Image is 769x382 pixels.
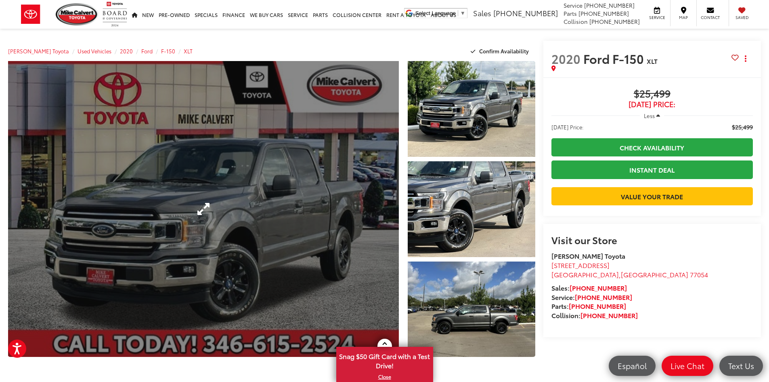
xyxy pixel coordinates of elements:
span: 2020 [551,50,580,67]
a: Value Your Trade [551,187,753,205]
a: [PHONE_NUMBER] [570,283,627,292]
a: Check Availability [551,138,753,156]
span: 77054 [690,270,708,279]
span: Parts [564,9,577,17]
span: Saved [733,15,751,20]
span: [PHONE_NUMBER] [584,1,635,9]
span: [STREET_ADDRESS] [551,260,610,270]
a: Live Chat [662,356,713,376]
img: Mike Calvert Toyota [56,3,98,25]
span: XLT [647,56,658,65]
a: Ford [141,47,153,55]
a: [PHONE_NUMBER] [580,310,638,320]
button: Less [640,108,664,123]
span: [GEOGRAPHIC_DATA] [621,270,688,279]
a: [PERSON_NAME] Toyota [8,47,69,55]
a: 2020 [120,47,133,55]
span: Less [644,112,655,119]
span: Text Us [724,361,758,371]
a: XLT [184,47,193,55]
span: Sales [473,8,491,18]
span: $25,499 [551,88,753,100]
a: Expand Photo 1 [408,61,535,157]
span: dropdown dots [745,55,746,62]
h2: Visit our Store [551,234,753,245]
span: [PHONE_NUMBER] [589,17,640,25]
span: , [551,270,708,279]
strong: [PERSON_NAME] Toyota [551,251,625,260]
span: Contact [701,15,720,20]
span: [GEOGRAPHIC_DATA] [551,270,619,279]
span: Confirm Availability [479,47,529,55]
span: ▼ [460,10,465,16]
a: [PHONE_NUMBER] [569,301,626,310]
a: Expand Photo 2 [408,161,535,257]
a: F-150 [161,47,175,55]
span: Snag $50 Gift Card with a Test Drive! [337,348,432,372]
a: [STREET_ADDRESS] [GEOGRAPHIC_DATA],[GEOGRAPHIC_DATA] 77054 [551,260,708,279]
span: Collision [564,17,588,25]
strong: Collision: [551,310,638,320]
img: 2020 Ford F-150 XLT [406,60,536,158]
button: Actions [739,51,753,65]
a: Expand Photo 3 [408,262,535,357]
strong: Parts: [551,301,626,310]
a: Used Vehicles [78,47,111,55]
a: Text Us [719,356,763,376]
strong: Service: [551,292,632,302]
span: Ford F-150 [583,50,647,67]
a: [PHONE_NUMBER] [575,292,632,302]
span: [DATE] Price: [551,100,753,108]
strong: Sales: [551,283,627,292]
a: Español [609,356,656,376]
span: [PHONE_NUMBER] [493,8,558,18]
a: Expand Photo 0 [8,61,399,357]
a: Instant Deal [551,160,753,179]
img: 2020 Ford F-150 XLT [406,260,536,358]
span: Service [564,1,583,9]
span: [DATE] Price: [551,123,584,131]
span: $25,499 [732,123,753,131]
span: Live Chat [666,361,708,371]
span: Service [648,15,666,20]
img: 2020 Ford F-150 XLT [406,160,536,258]
span: [PHONE_NUMBER] [578,9,629,17]
span: Map [675,15,692,20]
span: Español [614,361,651,371]
button: Confirm Availability [466,44,535,58]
